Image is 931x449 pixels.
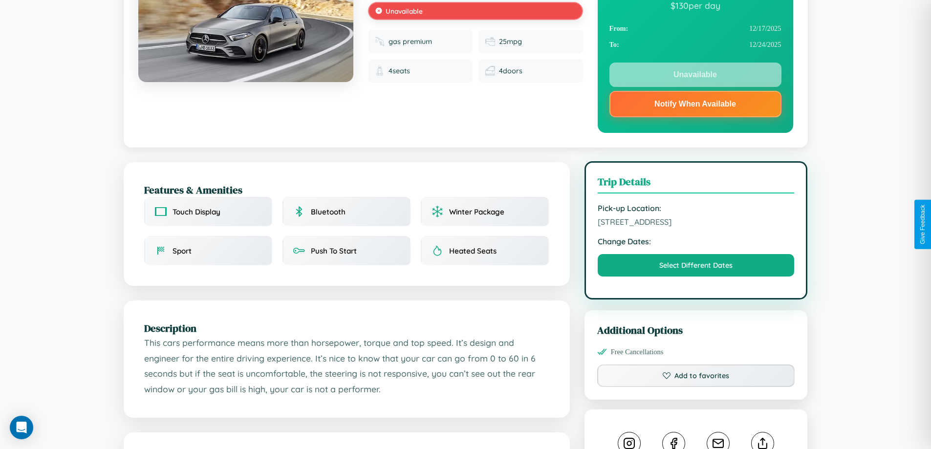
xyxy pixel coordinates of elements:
span: Sport [173,246,192,256]
h3: Trip Details [598,174,795,193]
span: gas premium [389,37,432,46]
strong: Change Dates: [598,236,795,246]
span: Touch Display [173,207,220,216]
span: 25 mpg [499,37,522,46]
span: Bluetooth [311,207,346,216]
strong: To: [609,41,619,49]
span: Winter Package [449,207,504,216]
h2: Description [144,321,549,335]
span: Free Cancellations [611,348,664,356]
h2: Features & Amenities [144,183,549,197]
div: Open Intercom Messenger [10,416,33,439]
h3: Additional Options [597,323,795,337]
button: Select Different Dates [598,254,795,277]
button: Add to favorites [597,364,795,387]
p: This cars performance means more than horsepower, torque and top speed. It’s design and engineer ... [144,335,549,397]
span: Unavailable [386,7,423,15]
span: Heated Seats [449,246,497,256]
img: Seats [375,66,385,76]
div: 12 / 24 / 2025 [609,37,781,53]
img: Fuel efficiency [485,37,495,46]
strong: From: [609,24,628,33]
button: Notify When Available [609,91,781,117]
div: Give Feedback [919,205,926,244]
span: 4 doors [499,66,522,75]
div: 12 / 17 / 2025 [609,21,781,37]
span: 4 seats [389,66,410,75]
img: Doors [485,66,495,76]
span: Push To Start [311,246,357,256]
img: Fuel type [375,37,385,46]
button: Unavailable [609,63,781,87]
strong: Pick-up Location: [598,203,795,213]
span: [STREET_ADDRESS] [598,217,795,227]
